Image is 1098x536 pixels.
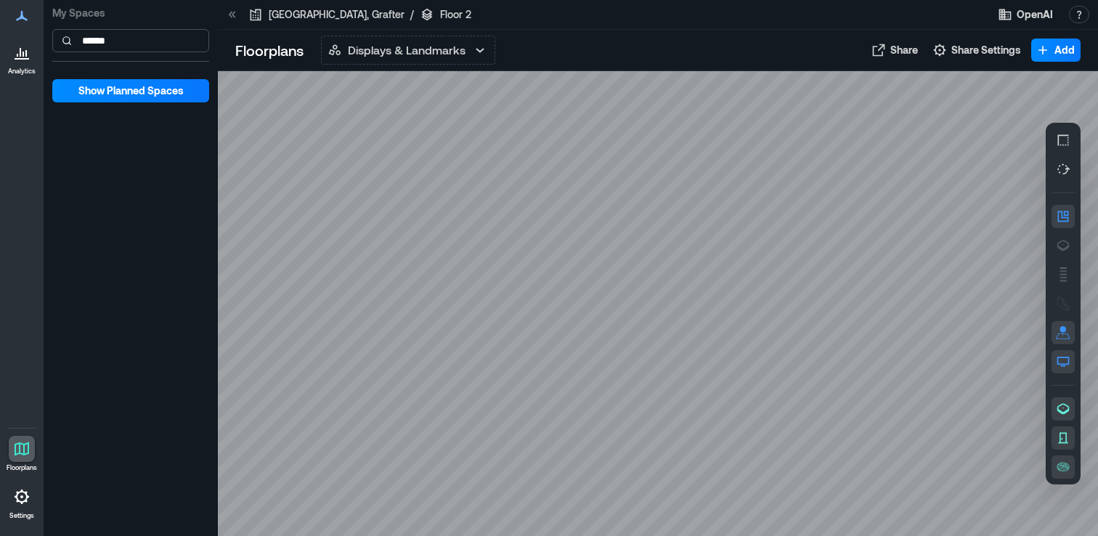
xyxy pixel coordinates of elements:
[269,7,404,22] p: [GEOGRAPHIC_DATA], Grafter
[348,41,465,59] p: Displays & Landmarks
[928,38,1025,62] button: Share Settings
[951,43,1021,57] span: Share Settings
[7,463,37,472] p: Floorplans
[1031,38,1081,62] button: Add
[993,3,1057,26] button: OpenAI
[52,79,209,102] button: Show Planned Spaces
[235,40,304,60] p: Floorplans
[52,6,209,20] p: My Spaces
[8,67,36,76] p: Analytics
[4,479,39,524] a: Settings
[9,511,34,520] p: Settings
[410,7,414,22] p: /
[867,38,922,62] button: Share
[440,7,471,22] p: Floor 2
[890,43,918,57] span: Share
[321,36,495,65] button: Displays & Landmarks
[2,431,41,476] a: Floorplans
[78,84,184,98] span: Show Planned Spaces
[4,35,40,80] a: Analytics
[1017,7,1053,22] span: OpenAI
